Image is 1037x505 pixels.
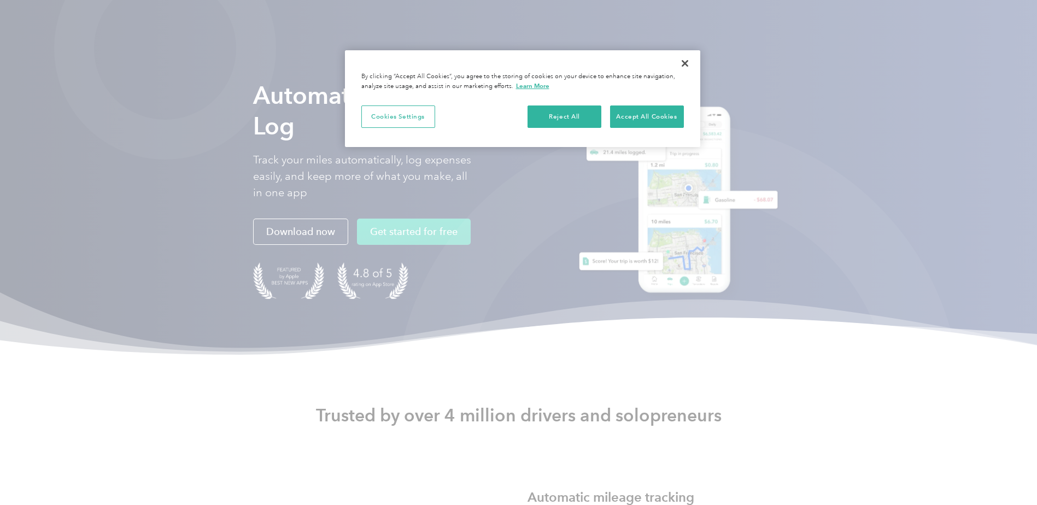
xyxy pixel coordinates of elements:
[361,72,684,91] div: By clicking “Accept All Cookies”, you agree to the storing of cookies on your device to enhance s...
[253,262,324,299] img: Badge for Featured by Apple Best New Apps
[316,404,722,426] strong: Trusted by over 4 million drivers and solopreneurs
[253,219,348,245] a: Download now
[528,105,601,128] button: Reject All
[361,105,435,128] button: Cookies Settings
[337,262,408,299] img: 4.9 out of 5 stars on the app store
[253,152,472,201] p: Track your miles automatically, log expenses easily, and keep more of what you make, all in one app
[610,105,684,128] button: Accept All Cookies
[253,81,516,140] strong: Automate Your Mileage Log
[673,51,697,75] button: Close
[516,82,549,90] a: More information about your privacy, opens in a new tab
[345,50,700,147] div: Cookie banner
[357,219,471,245] a: Get started for free
[345,50,700,147] div: Privacy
